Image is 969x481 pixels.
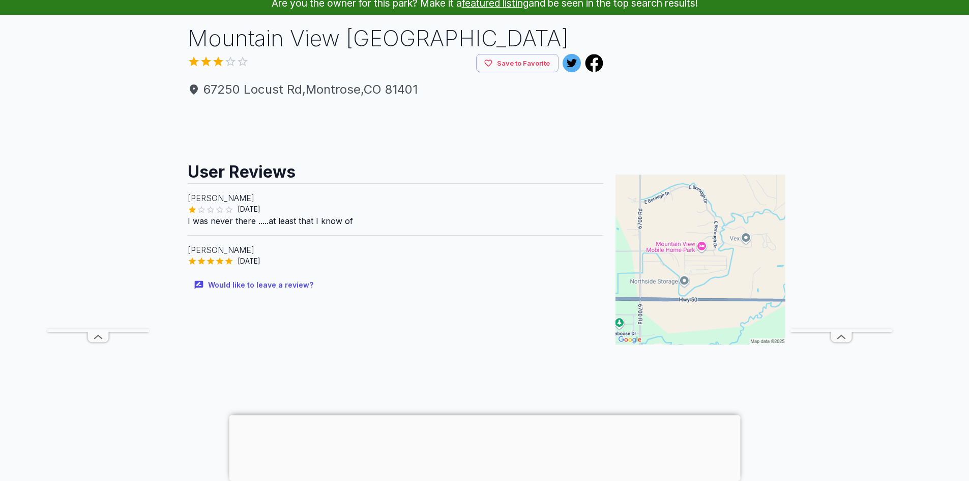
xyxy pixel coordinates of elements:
span: 67250 Locust Rd , Montrose , CO 81401 [188,80,604,99]
a: 67250 Locust Rd,Montrose,CO 81401 [188,80,604,99]
h2: User Reviews [188,153,604,183]
iframe: Advertisement [615,23,785,150]
iframe: Advertisement [229,415,740,478]
button: Save to Favorite [476,54,559,73]
img: Map for Mountain View Mobile Home Park [615,175,785,345]
p: [PERSON_NAME] [188,192,604,204]
iframe: Advertisement [790,24,892,329]
iframe: Advertisement [47,24,149,329]
h1: Mountain View [GEOGRAPHIC_DATA] [188,23,604,54]
p: I was never there .....at least that I know of [188,215,604,227]
span: [DATE] [233,204,265,214]
span: [DATE] [233,256,265,266]
button: Would like to leave a review? [188,274,321,296]
iframe: Advertisement [615,353,785,480]
iframe: Advertisement [188,107,604,153]
p: [PERSON_NAME] [188,244,604,256]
